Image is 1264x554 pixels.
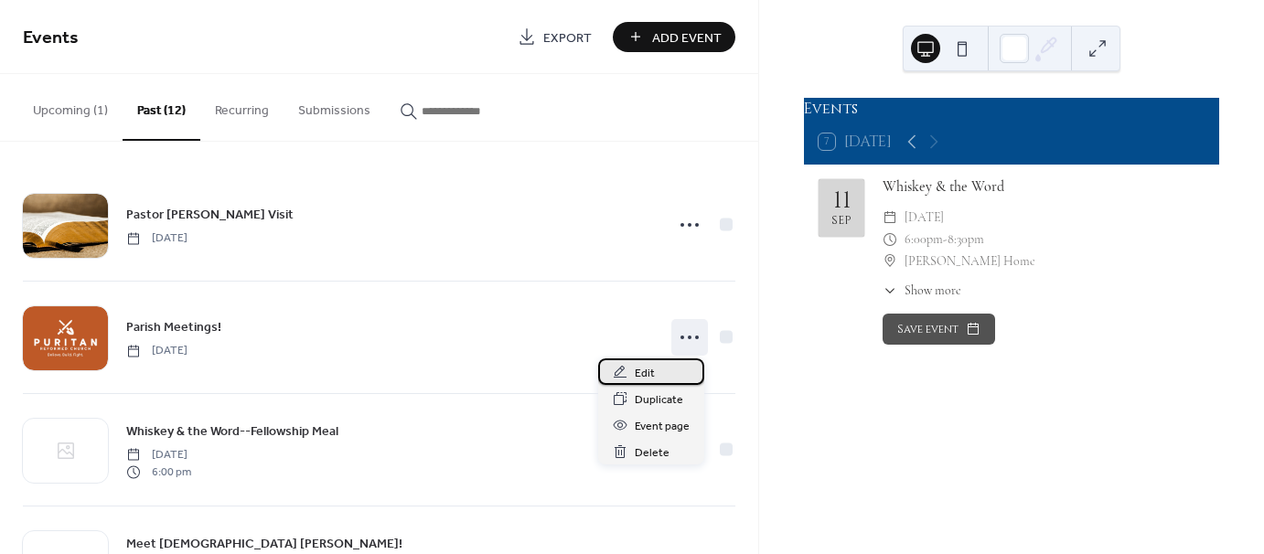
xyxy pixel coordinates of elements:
div: Events [804,98,1219,120]
span: - [943,229,948,250]
span: Meet [DEMOGRAPHIC_DATA] [PERSON_NAME]! [126,535,402,554]
button: Save event [883,314,995,345]
a: Parish Meetings! [126,316,221,337]
button: ​Show more [883,281,961,300]
button: Upcoming (1) [18,74,123,139]
span: Pastor [PERSON_NAME] Visit [126,206,294,225]
button: Recurring [200,74,284,139]
a: Whiskey & the Word--Fellowship Meal [126,421,338,442]
span: 6:00pm [905,229,943,250]
div: Whiskey & the Word [883,176,1205,197]
span: [DATE] [126,447,191,463]
span: [DATE] [905,207,944,229]
div: ​ [883,250,897,272]
span: Delete [635,443,669,463]
button: Add Event [613,22,735,52]
span: Event page [635,417,690,436]
span: Parish Meetings! [126,318,221,337]
span: 6:00 pm [126,463,191,480]
div: Sep [831,216,852,228]
span: Show more [905,281,961,300]
span: Edit [635,364,655,383]
span: [DATE] [126,230,187,247]
button: Past (12) [123,74,200,141]
a: Export [504,22,605,52]
span: Duplicate [635,390,683,410]
span: Add Event [652,28,722,48]
button: Submissions [284,74,385,139]
a: Meet [DEMOGRAPHIC_DATA] [PERSON_NAME]! [126,533,402,554]
div: ​ [883,281,897,300]
span: [PERSON_NAME] Home [905,250,1035,272]
div: ​ [883,207,897,229]
span: Whiskey & the Word--Fellowship Meal [126,422,338,442]
span: Export [543,28,592,48]
span: 8:30pm [948,229,984,250]
div: 11 [833,189,851,212]
div: ​ [883,229,897,250]
a: Pastor [PERSON_NAME] Visit [126,204,294,225]
span: [DATE] [126,343,187,359]
span: Events [23,20,79,56]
